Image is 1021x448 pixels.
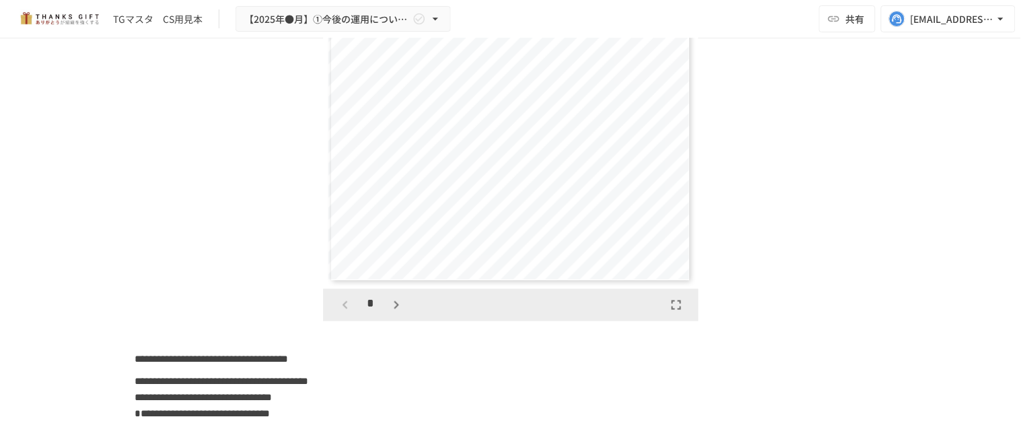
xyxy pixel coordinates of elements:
[236,6,451,32] button: 【2025年●月】①今後の運用についてのご案内/THANKS GIFTキックオフMTG
[113,12,203,26] div: TGマスタ CS用見本
[244,11,410,28] span: 【2025年●月】①今後の運用についてのご案内/THANKS GIFTキックオフMTG
[881,5,1016,32] button: [EMAIL_ADDRESS][DOMAIN_NAME]
[846,11,865,26] span: 共有
[911,11,994,28] div: [EMAIL_ADDRESS][DOMAIN_NAME]
[16,8,102,30] img: mMP1OxWUAhQbsRWCurg7vIHe5HqDpP7qZo7fRoNLXQh
[819,5,876,32] button: 共有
